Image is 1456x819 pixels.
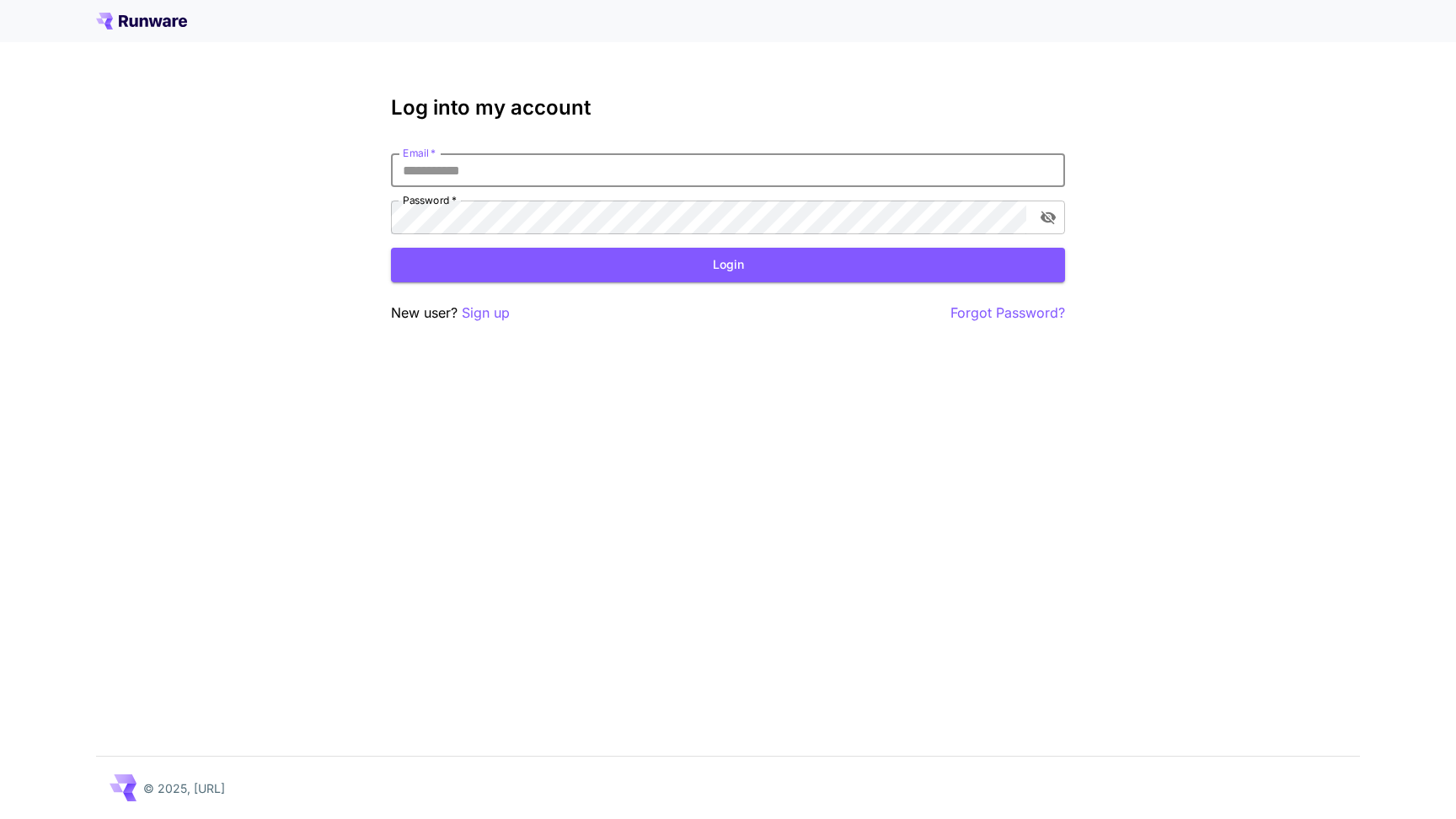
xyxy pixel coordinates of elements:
[950,302,1065,324] button: Forgot Password?
[403,193,457,207] label: Password
[462,302,510,324] button: Sign up
[391,248,1065,282] button: Login
[1033,202,1063,233] button: toggle password visibility
[391,96,1065,120] h3: Log into my account
[403,146,436,160] label: Email
[391,302,510,324] p: New user?
[143,779,225,797] p: © 2025, [URL]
